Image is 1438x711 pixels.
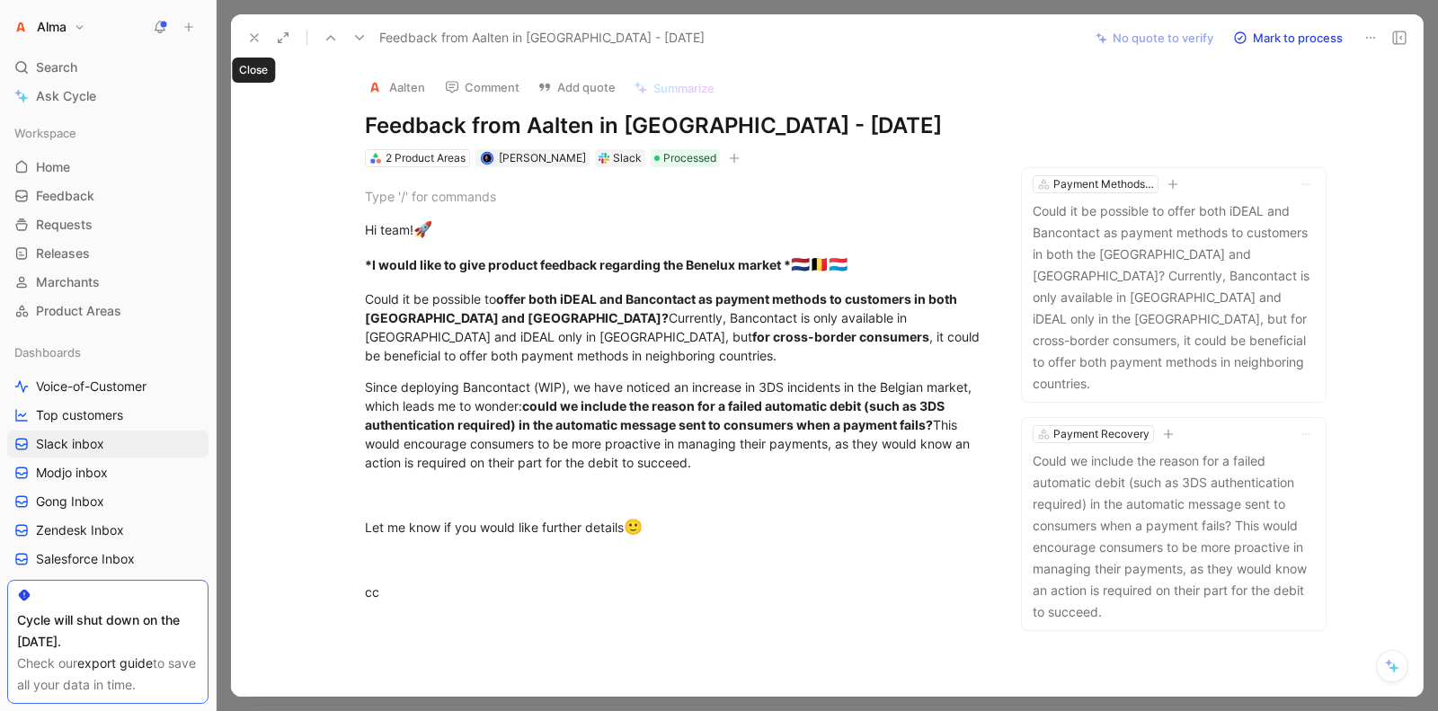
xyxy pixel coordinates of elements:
[7,339,209,601] div: DashboardsVoice-of-CustomerTop customersSlack inboxModjo inboxGong InboxZendesk InboxSalesforce I...
[7,574,209,601] a: Cycle
[12,18,30,36] img: Alma
[386,149,466,167] div: 2 Product Areas
[7,182,209,209] a: Feedback
[482,153,492,163] img: avatar
[36,187,94,205] span: Feedback
[7,211,209,238] a: Requests
[7,402,209,429] a: Top customers
[7,298,209,324] a: Product Areas
[653,80,715,96] span: Summarize
[829,255,848,273] span: 🇱🇺
[7,54,209,81] div: Search
[17,653,199,696] div: Check our to save all your data in time.
[36,406,123,424] span: Top customers
[413,220,432,238] span: 🚀
[626,76,723,101] button: Summarize
[36,435,104,453] span: Slack inbox
[36,158,70,176] span: Home
[14,343,81,361] span: Dashboards
[7,459,209,486] a: Modjo inbox
[810,255,829,273] span: 🇧🇪
[358,74,433,101] button: logoAalten
[365,582,987,601] div: cc
[529,75,624,100] button: Add quote
[365,111,987,140] h1: Feedback from Aalten in [GEOGRAPHIC_DATA] - [DATE]
[36,521,124,539] span: Zendesk Inbox
[624,518,643,536] span: 🙂
[365,218,987,242] div: Hi team!
[7,240,209,267] a: Releases
[365,257,791,272] strong: *I would like to give product feedback regarding the Benelux market *
[379,27,705,49] span: Feedback from Aalten in [GEOGRAPHIC_DATA] - [DATE]
[365,289,987,365] div: Could it be possible to Currently, Bancontact is only available in [GEOGRAPHIC_DATA] and iDEAL on...
[365,378,987,472] div: Since deploying Bancontact (WIP), we have noticed an increase in 3DS incidents in the Belgian mar...
[365,291,960,325] strong: offer both iDEAL and Bancontact as payment methods to customers in both [GEOGRAPHIC_DATA] and [GE...
[36,493,104,511] span: Gong Inbox
[17,609,199,653] div: Cycle will shut down on the [DATE].
[36,550,135,568] span: Salesforce Inbox
[499,151,586,164] span: [PERSON_NAME]
[7,339,209,366] div: Dashboards
[14,124,76,142] span: Workspace
[1033,200,1315,395] p: Could it be possible to offer both iDEAL and Bancontact as payment methods to customers in both t...
[1087,25,1221,50] button: No quote to verify
[7,488,209,515] a: Gong Inbox
[791,255,810,273] span: 🇳🇱
[437,75,528,100] button: Comment
[651,149,720,167] div: Processed
[36,302,121,320] span: Product Areas
[1225,25,1351,50] button: Mark to process
[1053,175,1154,193] div: Payment Methods management
[1053,425,1150,443] div: Payment Recovery
[663,149,716,167] span: Processed
[7,83,209,110] a: Ask Cycle
[36,464,108,482] span: Modjo inbox
[1033,450,1315,623] p: Could we include the reason for a failed automatic debit (such as 3DS authentication required) in...
[7,14,90,40] button: AlmaAlma
[7,120,209,147] div: Workspace
[7,431,209,458] a: Slack inbox
[7,154,209,181] a: Home
[36,244,90,262] span: Releases
[36,85,96,107] span: Ask Cycle
[36,273,100,291] span: Marchants
[36,57,77,78] span: Search
[77,655,153,671] a: export guide
[7,373,209,400] a: Voice-of-Customer
[7,269,209,296] a: Marchants
[7,517,209,544] a: Zendesk Inbox
[613,149,642,167] div: Slack
[365,398,947,432] strong: could we include the reason for a failed automatic debit (such as 3DS authentication required) in...
[36,216,93,234] span: Requests
[232,58,275,83] div: Close
[752,329,929,344] strong: for cross-border consumers
[7,546,209,573] a: Salesforce Inbox
[365,516,987,539] div: Let me know if you would like further details
[37,19,67,35] h1: Alma
[366,78,384,96] img: logo
[36,378,146,395] span: Voice-of-Customer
